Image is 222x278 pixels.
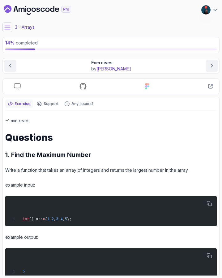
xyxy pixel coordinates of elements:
span: }; [67,217,71,221]
button: previous content [4,60,16,72]
span: [] arr [29,217,43,221]
span: 3 [56,217,58,221]
span: completed [5,40,38,45]
button: notes button [5,99,33,108]
span: , [58,217,60,221]
p: by [91,66,131,72]
span: 5 [23,269,25,274]
h2: 1. Find the Maximum Number [5,150,217,159]
span: , [54,217,56,221]
img: user profile image [201,5,211,15]
h1: Questions [5,132,217,143]
span: , [63,217,65,221]
iframe: chat widget [196,253,216,272]
button: Feedback button [62,99,96,108]
span: int [23,217,29,221]
span: 4 [60,217,62,221]
p: Support [44,101,58,106]
span: 5 [65,217,67,221]
iframe: chat widget [105,122,216,250]
span: [PERSON_NAME] [96,66,131,71]
p: Exercises [91,60,131,66]
a: Dashboard [4,5,85,15]
p: example output: [5,234,217,241]
span: 1 [47,217,49,221]
p: Exercise [15,101,31,106]
span: = [43,217,45,221]
button: next content [206,60,218,72]
span: 2 [52,217,54,221]
button: Support button [34,99,61,108]
p: Any issues? [71,101,94,106]
button: user profile image [201,5,218,15]
p: 3 - Arrays [15,24,35,30]
span: , [49,217,51,221]
span: 14 % [5,40,15,45]
p: example input: [5,181,217,189]
p: Write a function that takes an array of integers and returns the largest number in the array. [5,166,217,174]
span: { [45,217,47,221]
p: ~1 min read [5,117,217,124]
